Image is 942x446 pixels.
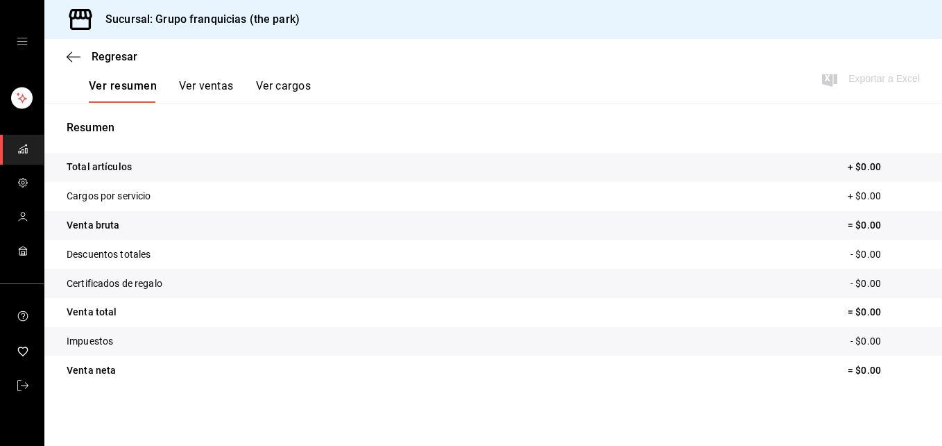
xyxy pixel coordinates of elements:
p: - $0.00 [850,276,920,291]
button: Ver cargos [256,79,311,103]
button: Ver resumen [89,79,157,103]
p: Total artículos [67,160,132,174]
p: Certificados de regalo [67,276,162,291]
p: Impuestos [67,334,113,349]
p: Venta neta [67,363,116,378]
h3: Sucursal: Grupo franquicias (the park) [94,11,300,28]
div: navigation tabs [89,79,311,103]
p: Descuentos totales [67,247,151,262]
p: + $0.00 [848,160,920,174]
p: + $0.00 [848,189,920,204]
p: = $0.00 [848,363,920,378]
p: = $0.00 [848,218,920,233]
button: Ver ventas [179,79,234,103]
button: Regresar [67,50,137,63]
p: Venta total [67,305,117,320]
button: open drawer [17,36,28,47]
p: - $0.00 [850,247,920,262]
p: - $0.00 [850,334,920,349]
span: Regresar [92,50,137,63]
p: Cargos por servicio [67,189,151,204]
p: Resumen [67,119,920,136]
p: Venta bruta [67,218,119,233]
p: = $0.00 [848,305,920,320]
